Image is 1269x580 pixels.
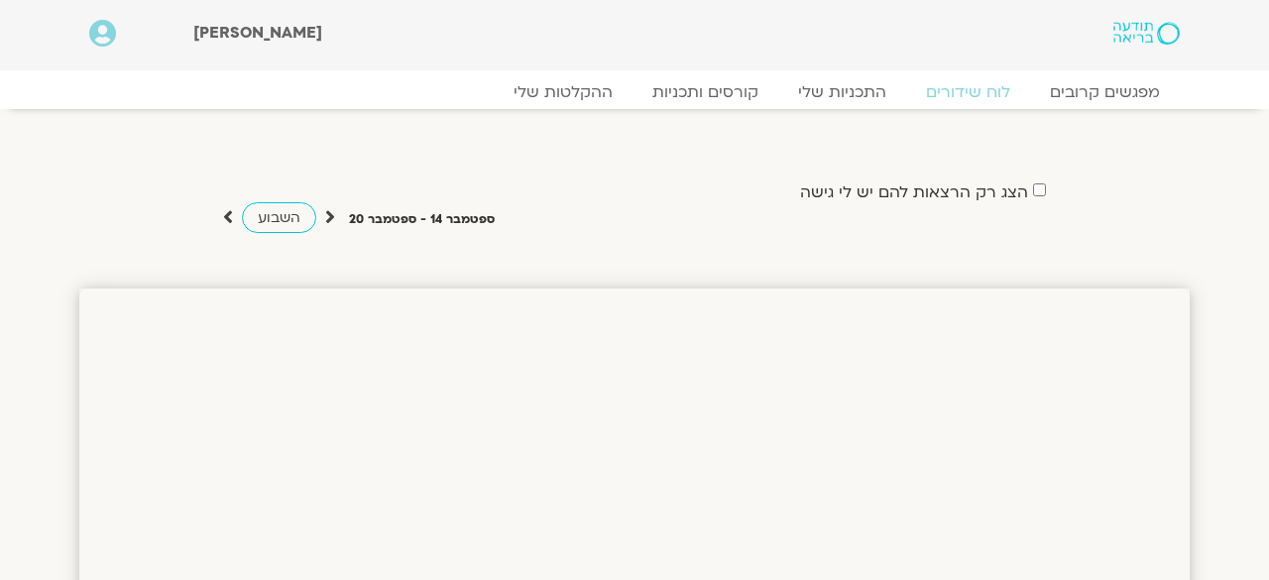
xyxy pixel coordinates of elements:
a: מפגשים קרובים [1030,82,1180,102]
a: התכניות שלי [778,82,906,102]
span: [PERSON_NAME] [193,22,322,44]
a: השבוע [242,202,316,233]
span: השבוע [258,208,300,227]
a: ההקלטות שלי [494,82,633,102]
p: ספטמבר 14 - ספטמבר 20 [349,209,495,230]
a: לוח שידורים [906,82,1030,102]
a: קורסים ותכניות [633,82,778,102]
label: הצג רק הרצאות להם יש לי גישה [800,183,1028,201]
nav: Menu [89,82,1180,102]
